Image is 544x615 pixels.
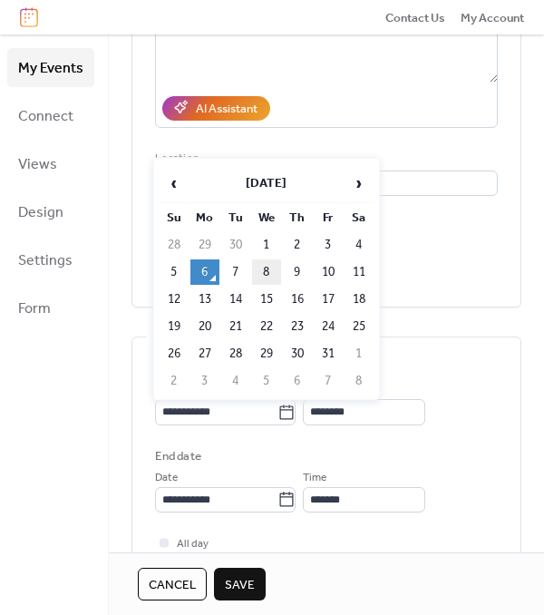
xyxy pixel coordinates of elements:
td: 16 [283,287,312,312]
span: Views [18,151,57,179]
th: Su [160,205,189,230]
td: 14 [221,287,250,312]
td: 13 [190,287,219,312]
td: 20 [190,314,219,339]
th: Fr [314,205,343,230]
td: 26 [160,341,189,366]
td: 12 [160,287,189,312]
button: AI Assistant [162,96,270,120]
div: Location [155,150,494,168]
a: Connect [7,96,94,135]
td: 18 [345,287,374,312]
td: 25 [345,314,374,339]
td: 4 [221,368,250,394]
div: AI Assistant [196,100,257,118]
td: 1 [345,341,374,366]
td: 5 [160,259,189,285]
td: 7 [221,259,250,285]
td: 6 [190,259,219,285]
td: 28 [221,341,250,366]
td: 2 [283,232,312,258]
img: logo [20,7,38,27]
span: Save [225,576,255,594]
td: 17 [314,287,343,312]
td: 11 [345,259,374,285]
span: Connect [18,102,73,131]
td: 29 [252,341,281,366]
td: 28 [160,232,189,258]
span: My Events [18,54,83,83]
td: 7 [314,368,343,394]
span: Form [18,295,51,323]
td: 22 [252,314,281,339]
a: Design [7,192,94,231]
td: 3 [314,232,343,258]
td: 29 [190,232,219,258]
td: 3 [190,368,219,394]
span: My Account [461,9,524,27]
a: Settings [7,240,94,279]
a: My Events [7,48,94,87]
td: 1 [252,232,281,258]
span: Contact Us [385,9,445,27]
span: Time [303,469,326,487]
td: 30 [221,232,250,258]
th: Sa [345,205,374,230]
th: Tu [221,205,250,230]
span: ‹ [160,165,188,201]
a: Views [7,144,94,183]
a: Contact Us [385,8,445,26]
button: Save [214,568,266,600]
td: 10 [314,259,343,285]
th: [DATE] [190,164,343,203]
td: 5 [252,368,281,394]
span: Settings [18,247,73,275]
th: Mo [190,205,219,230]
span: Cancel [149,576,196,594]
td: 4 [345,232,374,258]
td: 27 [190,341,219,366]
span: Date [155,469,178,487]
td: 8 [345,368,374,394]
th: Th [283,205,312,230]
span: › [345,165,373,201]
td: 23 [283,314,312,339]
td: 19 [160,314,189,339]
td: 30 [283,341,312,366]
a: Form [7,288,94,327]
td: 21 [221,314,250,339]
a: My Account [461,8,524,26]
td: 6 [283,368,312,394]
button: Cancel [138,568,207,600]
th: We [252,205,281,230]
td: 24 [314,314,343,339]
td: 15 [252,287,281,312]
td: 8 [252,259,281,285]
td: 2 [160,368,189,394]
td: 9 [283,259,312,285]
div: End date [155,447,201,465]
span: All day [177,535,209,553]
td: 31 [314,341,343,366]
span: Design [18,199,63,227]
